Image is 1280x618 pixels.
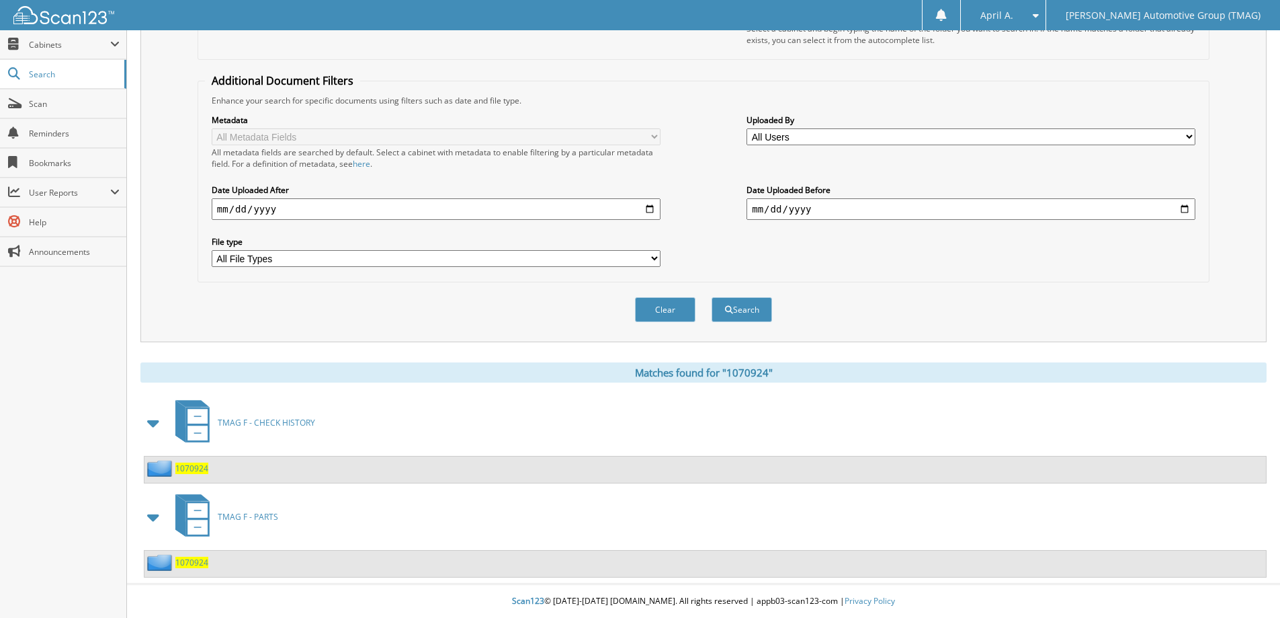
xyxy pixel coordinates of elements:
[29,69,118,80] span: Search
[353,158,370,169] a: here
[218,417,315,428] span: TMAG F - CHECK HISTORY
[845,595,895,607] a: Privacy Policy
[212,236,660,247] label: File type
[218,511,278,523] span: TMAG F - PARTS
[29,187,110,198] span: User Reports
[1066,11,1261,20] span: [PERSON_NAME] Automotive Group (TMAG)
[29,217,120,228] span: Help
[13,6,114,24] img: scan123-logo-white.svg
[212,114,660,126] label: Metadata
[980,11,1013,20] span: April A.
[746,198,1195,220] input: end
[212,184,660,196] label: Date Uploaded After
[746,184,1195,196] label: Date Uploaded Before
[147,554,175,571] img: folder2.png
[746,114,1195,126] label: Uploaded By
[167,490,278,543] a: TMAG F - PARTS
[746,23,1195,46] div: Select a cabinet and begin typing the name of the folder you want to search in. If the name match...
[29,128,120,139] span: Reminders
[29,39,110,50] span: Cabinets
[205,95,1202,106] div: Enhance your search for specific documents using filters such as date and file type.
[212,198,660,220] input: start
[635,297,695,322] button: Clear
[140,362,1267,383] div: Matches found for "1070924"
[212,147,660,169] div: All metadata fields are searched by default. Select a cabinet with metadata to enable filtering b...
[175,557,208,568] a: 1070924
[127,585,1280,618] div: © [DATE]-[DATE] [DOMAIN_NAME]. All rights reserved | appb03-scan123-com |
[712,297,772,322] button: Search
[512,595,544,607] span: Scan123
[175,463,208,474] a: 1070924
[167,396,315,449] a: TMAG F - CHECK HISTORY
[147,460,175,477] img: folder2.png
[205,73,360,88] legend: Additional Document Filters
[29,157,120,169] span: Bookmarks
[29,246,120,258] span: Announcements
[29,98,120,110] span: Scan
